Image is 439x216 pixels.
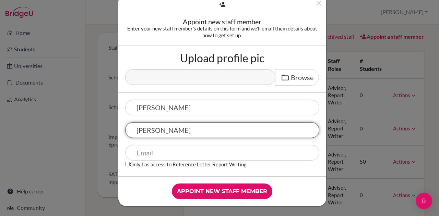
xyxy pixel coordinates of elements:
[291,73,313,81] span: Browse
[125,161,247,168] label: Only has access to Reference Letter Report Writing
[172,183,272,199] input: Appoint new staff member
[125,122,319,138] input: Last name
[125,145,319,161] input: Email
[416,193,432,209] div: Open Intercom Messenger
[180,53,264,64] label: Upload profile pic
[125,162,130,166] input: Only has access to Reference Letter Report Writing
[125,18,319,25] div: Appoint new staff member
[125,100,319,115] input: First name
[125,25,319,39] div: Enter your new staff member's details on this form and we'll email them details about how to get ...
